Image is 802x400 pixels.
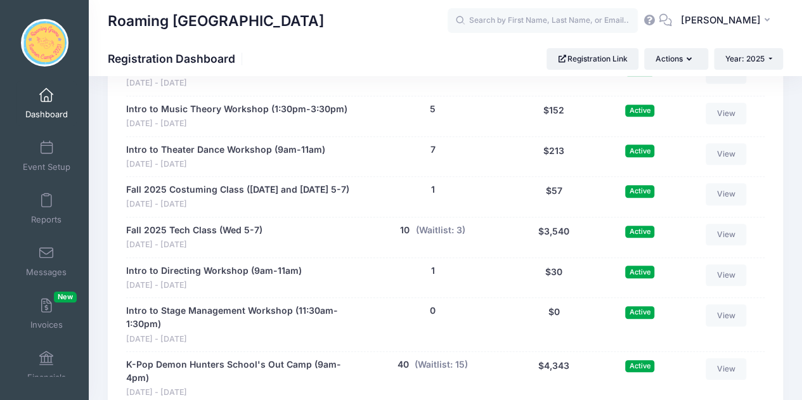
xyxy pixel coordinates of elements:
button: 1 [430,183,434,197]
span: Messages [26,267,67,278]
a: View [706,143,746,165]
a: View [706,183,746,205]
button: (Waitlist: 15) [415,358,468,371]
span: Active [625,226,654,238]
span: Active [625,145,654,157]
span: [DATE] - [DATE] [126,280,302,292]
span: [DATE] - [DATE] [126,77,289,89]
span: Invoices [30,319,63,330]
span: Financials [27,372,66,383]
button: [PERSON_NAME] [672,6,783,35]
a: View [706,264,746,286]
button: Actions [644,48,708,70]
a: View [706,304,746,326]
button: Year: 2025 [714,48,783,70]
div: $213 [509,143,598,171]
span: [DATE] - [DATE] [126,118,347,130]
a: Messages [16,239,77,283]
a: Intro to Theater Dance Workshop (9am-11am) [126,143,325,157]
span: [DATE] - [DATE] [126,198,349,210]
a: Intro to Stage Management Workshop (11:30am-1:30pm) [126,304,350,331]
button: 0 [430,304,436,318]
span: Active [625,360,654,372]
div: $3,540 [509,224,598,251]
button: 7 [430,143,435,157]
a: Registration Link [547,48,638,70]
a: Event Setup [16,134,77,178]
span: Active [625,266,654,278]
a: Intro to Directing Workshop (9am-11am) [126,264,302,278]
a: Dashboard [16,81,77,126]
div: $4,343 [509,358,598,399]
div: $30 [509,264,598,292]
button: 40 [398,358,409,371]
button: 1 [430,264,434,278]
div: $57 [509,183,598,210]
a: View [706,358,746,380]
a: View [706,224,746,245]
span: Event Setup [23,162,70,172]
span: [DATE] - [DATE] [126,239,262,251]
span: Active [625,185,654,197]
a: InvoicesNew [16,292,77,336]
h1: Registration Dashboard [108,52,246,65]
a: Financials [16,344,77,389]
div: $152 [509,103,598,130]
span: Year: 2025 [725,54,765,63]
span: [DATE] - [DATE] [126,387,350,399]
a: View [706,103,746,124]
input: Search by First Name, Last Name, or Email... [448,8,638,34]
a: Fall 2025 Tech Class (Wed 5-7) [126,224,262,237]
span: [DATE] - [DATE] [126,333,350,345]
img: Roaming Gnome Theatre [21,19,68,67]
button: (Waitlist: 3) [416,224,465,237]
h1: Roaming [GEOGRAPHIC_DATA] [108,6,324,35]
button: 5 [430,103,436,116]
a: Intro to Music Theory Workshop (1:30pm-3:30pm) [126,103,347,116]
div: $0 [509,304,598,345]
span: New [54,292,77,302]
span: Active [625,105,654,117]
a: K-Pop Demon Hunters School's Out Camp (9am-4pm) [126,358,350,385]
a: Fall 2025 Costuming Class ([DATE] and [DATE] 5-7) [126,183,349,197]
a: Reports [16,186,77,231]
span: Reports [31,214,61,225]
span: Active [625,306,654,318]
span: [PERSON_NAME] [680,13,760,27]
span: Dashboard [25,109,68,120]
span: [DATE] - [DATE] [126,158,325,171]
button: 10 [400,224,410,237]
